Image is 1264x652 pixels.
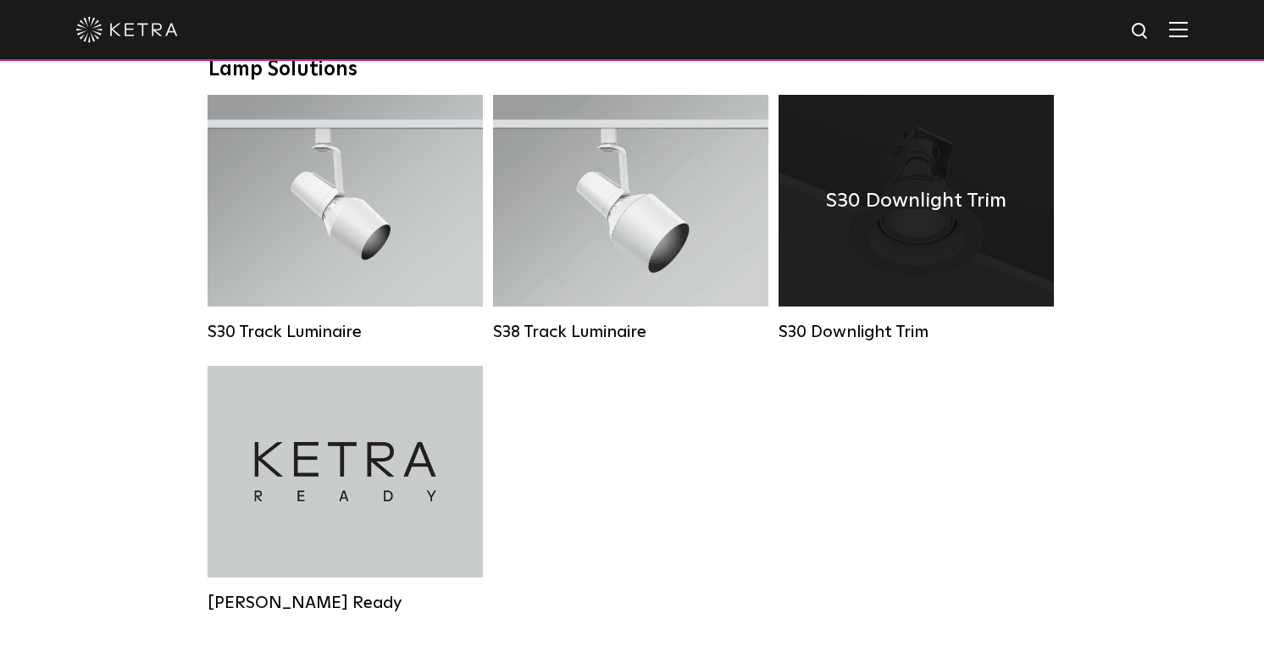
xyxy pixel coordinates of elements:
img: ketra-logo-2019-white [76,17,178,42]
a: S30 Track Luminaire Lumen Output:1100Colors:White / BlackBeam Angles:15° / 25° / 40° / 60° / 90°W... [208,95,483,340]
div: S30 Track Luminaire [208,322,483,342]
h4: S30 Downlight Trim [826,185,1006,217]
img: search icon [1130,21,1151,42]
div: S38 Track Luminaire [493,322,768,342]
a: [PERSON_NAME] Ready [PERSON_NAME] Ready [208,366,483,611]
div: [PERSON_NAME] Ready [208,593,483,613]
a: S38 Track Luminaire Lumen Output:1100Colors:White / BlackBeam Angles:10° / 25° / 40° / 60°Wattage... [493,95,768,340]
img: Hamburger%20Nav.svg [1169,21,1188,37]
a: S30 Downlight Trim S30 Downlight Trim [779,95,1054,340]
div: Lamp Solutions [208,58,1056,82]
div: S30 Downlight Trim [779,322,1054,342]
